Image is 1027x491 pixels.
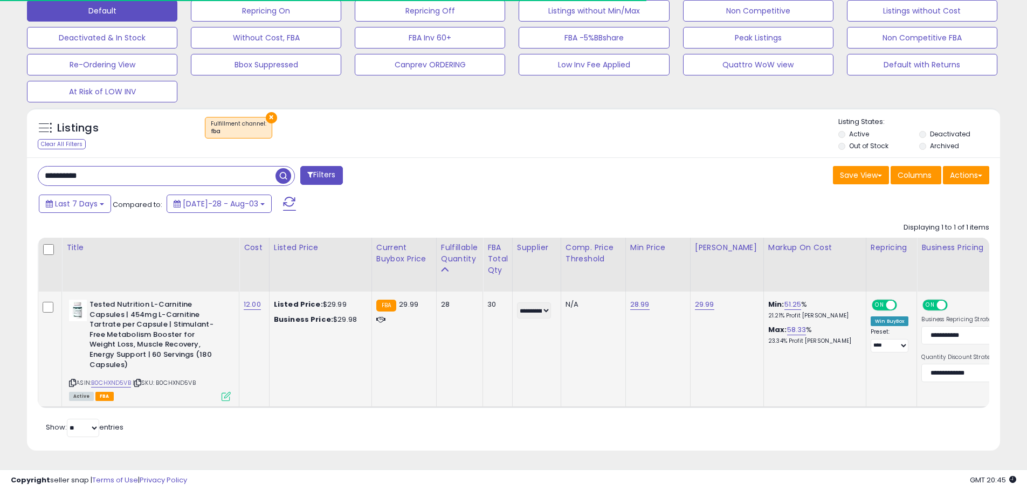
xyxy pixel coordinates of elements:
[487,242,508,276] div: FBA Total Qty
[274,300,363,309] div: $29.99
[849,129,869,139] label: Active
[768,312,858,320] p: 21.21% Profit [PERSON_NAME]
[441,242,478,265] div: Fulfillable Quantity
[89,300,220,372] b: Tested Nutrition L-Carnitine Capsules | 454mg L-Carnitine Tartrate per Capsule | Stimulant-Free M...
[140,475,187,485] a: Privacy Policy
[768,300,858,320] div: %
[69,300,87,321] img: 310zCo8qZFL._SL40_.jpg
[274,315,363,324] div: $29.98
[27,27,177,49] button: Deactivated & In Stock
[266,112,277,123] button: ×
[519,27,669,49] button: FBA -5%BBshare
[566,300,617,309] div: N/A
[211,128,266,135] div: fba
[39,195,111,213] button: Last 7 Days
[376,242,432,265] div: Current Buybox Price
[895,301,913,310] span: OFF
[921,354,1000,361] label: Quantity Discount Strategy:
[355,54,505,75] button: Canprev ORDERING
[244,299,261,310] a: 12.00
[274,299,323,309] b: Listed Price:
[871,328,909,352] div: Preset:
[695,242,759,253] div: [PERSON_NAME]
[838,117,1000,127] p: Listing States:
[930,129,970,139] label: Deactivated
[191,27,341,49] button: Without Cost, FBA
[921,316,1000,323] label: Business Repricing Strategy:
[787,324,807,335] a: 58.33
[898,170,932,181] span: Columns
[441,300,474,309] div: 28
[55,198,98,209] span: Last 7 Days
[355,27,505,49] button: FBA Inv 60+
[517,242,556,253] div: Supplier
[630,299,650,310] a: 28.99
[512,238,561,292] th: CSV column name: cust_attr_1_Supplier
[566,242,621,265] div: Comp. Price Threshold
[69,392,94,401] span: All listings currently available for purchase on Amazon
[487,300,504,309] div: 30
[768,299,784,309] b: Min:
[871,242,913,253] div: Repricing
[113,199,162,210] span: Compared to:
[11,475,187,486] div: seller snap | |
[11,475,50,485] strong: Copyright
[244,242,265,253] div: Cost
[904,223,989,233] div: Displaying 1 to 1 of 1 items
[519,54,669,75] button: Low Inv Fee Applied
[57,121,99,136] h5: Listings
[849,141,888,150] label: Out of Stock
[46,422,123,432] span: Show: entries
[873,301,886,310] span: ON
[683,27,833,49] button: Peak Listings
[91,378,131,388] a: B0CHXND5VB
[38,139,86,149] div: Clear All Filters
[69,300,231,400] div: ASIN:
[191,54,341,75] button: Bbox Suppressed
[784,299,802,310] a: 51.25
[211,120,266,136] span: Fulfillment channel :
[930,141,959,150] label: Archived
[924,301,938,310] span: ON
[768,325,858,345] div: %
[300,166,342,185] button: Filters
[847,54,997,75] button: Default with Returns
[66,242,235,253] div: Title
[970,475,1016,485] span: 2025-08-11 20:45 GMT
[763,238,866,292] th: The percentage added to the cost of goods (COGS) that forms the calculator for Min & Max prices.
[630,242,686,253] div: Min Price
[768,242,861,253] div: Markup on Cost
[92,475,138,485] a: Terms of Use
[133,378,196,387] span: | SKU: B0CHXND5VB
[274,242,367,253] div: Listed Price
[683,54,833,75] button: Quattro WoW view
[768,337,858,345] p: 23.34% Profit [PERSON_NAME]
[274,314,333,324] b: Business Price:
[95,392,114,401] span: FBA
[871,316,909,326] div: Win BuyBox
[183,198,258,209] span: [DATE]-28 - Aug-03
[399,299,418,309] span: 29.99
[167,195,272,213] button: [DATE]-28 - Aug-03
[695,299,714,310] a: 29.99
[847,27,997,49] button: Non Competitive FBA
[943,166,989,184] button: Actions
[27,54,177,75] button: Re-Ordering View
[768,324,787,335] b: Max:
[27,81,177,102] button: At Risk of LOW INV
[833,166,889,184] button: Save View
[946,301,963,310] span: OFF
[891,166,941,184] button: Columns
[376,300,396,312] small: FBA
